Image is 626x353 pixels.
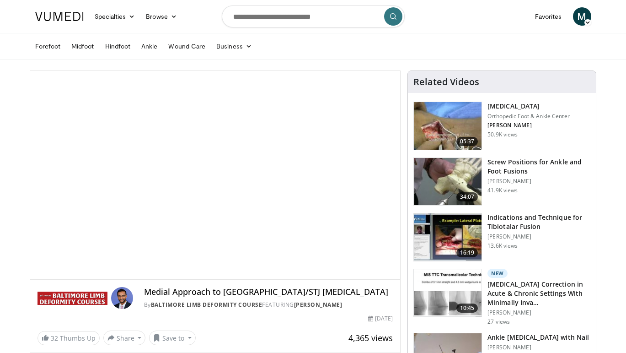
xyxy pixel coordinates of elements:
button: Save to [149,331,196,345]
p: [PERSON_NAME] [487,178,590,185]
p: Orthopedic Foot & Ankle Center [487,113,570,120]
h4: Related Videos [413,76,479,87]
h4: Medial Approach to [GEOGRAPHIC_DATA]/STJ [MEDICAL_DATA] [144,287,393,297]
h3: [MEDICAL_DATA] [487,102,570,111]
a: 34:07 Screw Positions for Ankle and Foot Fusions [PERSON_NAME] 41.9K views [413,157,590,206]
video-js: Video Player [30,71,401,280]
img: Avatar [111,287,133,309]
a: 05:37 [MEDICAL_DATA] Orthopedic Foot & Ankle Center [PERSON_NAME] 50.9K views [413,102,590,150]
a: Favorites [530,7,567,26]
p: [PERSON_NAME] [487,233,590,240]
a: 16:19 Indications and Technique for Tibiotalar Fusion [PERSON_NAME] 13.6K views [413,213,590,261]
a: Ankle [136,37,163,55]
a: Wound Care [163,37,211,55]
div: [DATE] [368,315,393,323]
img: 545635_3.png.150x105_q85_crop-smart_upscale.jpg [414,102,482,150]
a: M [573,7,591,26]
img: Baltimore Limb Deformity Course [37,287,107,309]
h3: [MEDICAL_DATA] Correction in Acute & Chronic Settings With Minimally Inva… [487,280,590,307]
img: VuMedi Logo [35,12,84,21]
span: 10:45 [456,304,478,313]
p: 50.9K views [487,131,518,138]
button: Share [103,331,146,345]
h3: Screw Positions for Ankle and Foot Fusions [487,157,590,176]
h3: Indications and Technique for Tibiotalar Fusion [487,213,590,231]
span: 05:37 [456,137,478,146]
p: [PERSON_NAME] [487,309,590,316]
p: 41.9K views [487,187,518,194]
a: Forefoot [30,37,66,55]
a: Specialties [89,7,141,26]
img: d06e34d7-2aee-48bc-9eb9-9d6afd40d332.150x105_q85_crop-smart_upscale.jpg [414,213,482,261]
img: 7b238990-64d5-495c-bfd3-a01049b4c358.150x105_q85_crop-smart_upscale.jpg [414,269,482,317]
div: By FEATURING [144,301,393,309]
span: 16:19 [456,248,478,257]
p: 13.6K views [487,242,518,250]
a: [PERSON_NAME] [294,301,342,309]
input: Search topics, interventions [222,5,405,27]
span: 34:07 [456,192,478,201]
a: Midfoot [66,37,100,55]
h3: Ankle [MEDICAL_DATA] with Nail [487,333,589,342]
span: 32 [51,334,58,342]
p: [PERSON_NAME] [487,344,589,351]
a: Hindfoot [100,37,136,55]
img: 67572_0000_3.png.150x105_q85_crop-smart_upscale.jpg [414,158,482,206]
p: New [487,269,508,278]
p: 27 views [487,318,510,326]
a: Baltimore Limb Deformity Course [151,301,262,309]
span: 4,365 views [348,332,393,343]
p: [PERSON_NAME] [487,122,570,129]
a: Business [211,37,257,55]
a: Browse [140,7,182,26]
a: 10:45 New [MEDICAL_DATA] Correction in Acute & Chronic Settings With Minimally Inva… [PERSON_NAME... [413,269,590,326]
a: 32 Thumbs Up [37,331,100,345]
